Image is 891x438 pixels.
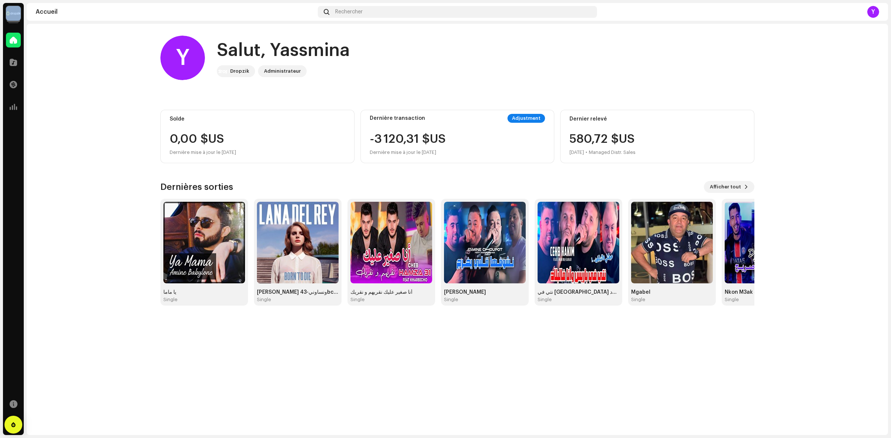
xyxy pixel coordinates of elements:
div: Dropzik [230,67,249,76]
div: Y [160,36,205,80]
div: Managed Distr. Sales [589,148,636,157]
div: Adjustment [507,114,545,123]
img: 6b198820-6d9f-4d8e-bd7e-78ab9e57ca24 [6,6,21,21]
div: [DATE] [569,148,584,157]
img: 916102dc-c8e4-47e6-b58e-df2f2daeb76b [444,202,526,283]
div: Single [350,297,365,303]
button: Afficher tout [704,181,754,193]
span: Afficher tout [710,180,741,194]
div: أنا صغير عليك نقريهم و نقريك [350,289,432,295]
div: Open Intercom Messenger [4,416,22,434]
img: 6b198820-6d9f-4d8e-bd7e-78ab9e57ca24 [218,67,227,76]
img: a71d8fd3-3a55-4c88-8a47-9f394c392406 [538,202,619,283]
div: Mgabel [631,289,713,295]
div: Single [444,297,458,303]
div: [PERSON_NAME] ونساوني-43bc.wav [257,289,339,295]
div: Y [867,6,879,18]
div: Single [725,297,739,303]
div: نتي في [GEOGRAPHIC_DATA] و أنا فالبلاد [538,289,619,295]
div: Single [538,297,552,303]
img: aa5b9689-11a8-4d96-aae6-936800d20cf6 [163,202,245,283]
img: 7c52e8dd-0557-4ac3-8659-161e26d32aad [257,202,339,283]
img: 16afea89-b2a8-4240-b5d4-dbd0898c36bb [725,202,806,283]
span: Rechercher [335,9,363,15]
div: Dernier relevé [569,116,745,122]
div: Accueil [36,9,315,15]
img: c5da3b21-f2ac-4e2b-b02c-f92763082dd7 [350,202,432,283]
div: Nkon M3ak Sarih [725,289,806,295]
div: [PERSON_NAME] [444,289,526,295]
div: Dernière mise à jour le [DATE] [170,148,345,157]
div: Single [631,297,645,303]
h3: Dernières sorties [160,181,233,193]
re-o-card-value: Dernier relevé [560,110,754,163]
img: f9d297ac-a03b-4e9c-8169-2f9161cd0dcb [631,202,713,283]
div: Administrateur [264,67,301,76]
div: Dernière mise à jour le [DATE] [370,148,446,157]
div: Dernière transaction [370,115,425,121]
div: Single [163,297,177,303]
div: Salut, Yassmina [217,39,350,62]
div: Single [257,297,271,303]
div: يا ماما [163,289,245,295]
re-o-card-value: Solde [160,110,355,163]
div: Solde [170,116,345,122]
div: • [585,148,587,157]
